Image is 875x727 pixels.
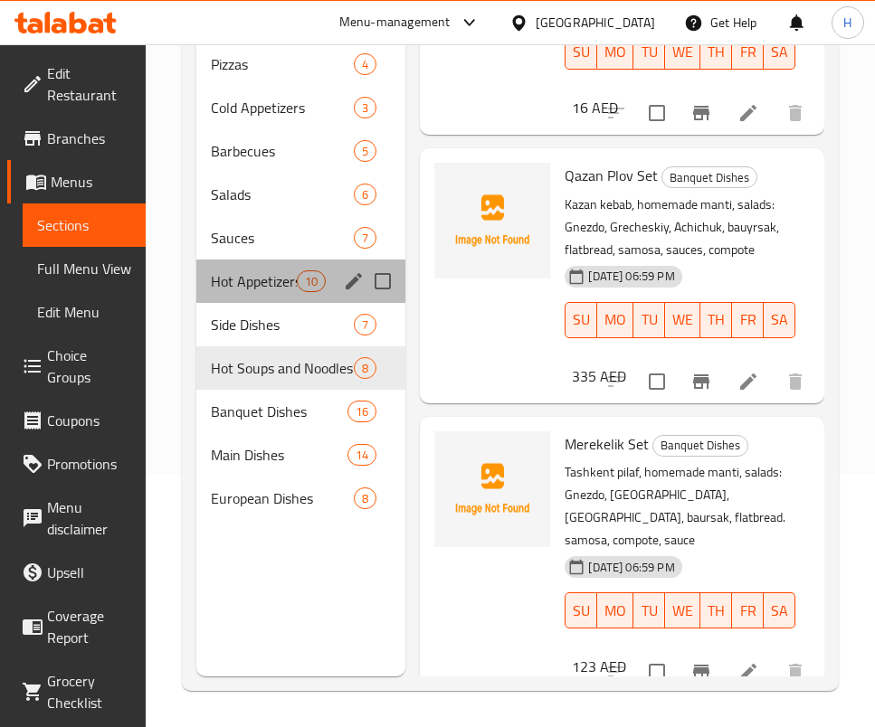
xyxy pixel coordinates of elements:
h6: 16 AED [572,95,618,120]
button: SU [565,302,597,338]
span: Coupons [47,410,131,431]
button: SU [565,592,597,628]
button: MO [597,592,633,628]
span: TH [708,39,725,65]
div: Sauces [211,227,354,249]
button: SA [764,302,795,338]
span: Grocery Checklist [47,670,131,713]
span: TH [708,307,725,333]
span: TU [641,598,658,624]
span: SU [573,598,590,624]
div: European Dishes [211,487,354,509]
img: Merekelik Set [434,431,550,547]
div: items [354,487,376,509]
span: 6 [355,186,376,203]
span: Side Dishes [211,314,354,335]
span: WE [672,39,693,65]
button: TH [700,33,732,70]
span: 14 [348,447,376,464]
p: Kazan kebab, homemade manti, salads: Gnezdo, Grecheskiy, Achichuk, bauyrsak, flatbread, samosa, s... [565,194,795,261]
div: Hot Soups and Noodles8 [196,346,405,390]
a: Promotions [7,442,146,486]
div: Side Dishes7 [196,303,405,346]
span: Choice Groups [47,345,131,388]
span: MO [604,39,626,65]
a: Grocery Checklist [7,659,146,724]
button: TU [633,302,665,338]
button: WE [665,302,700,338]
div: items [354,227,376,249]
span: Pizzas [211,53,354,75]
span: Branches [47,127,131,149]
div: [GEOGRAPHIC_DATA] [536,13,655,33]
span: Upsell [47,562,131,583]
button: TH [700,302,732,338]
div: items [354,357,376,379]
span: Main Dishes [211,444,347,466]
a: Upsell [7,551,146,594]
button: Branch-specific-item [680,650,723,694]
span: 16 [348,403,376,420]
img: Qazan Plov Set [434,163,550,279]
a: Choice Groups [7,334,146,399]
button: SA [764,33,795,70]
a: Edit menu item [737,371,759,392]
span: 7 [355,230,376,247]
a: Edit Menu [23,290,146,334]
div: Banquet Dishes16 [196,390,405,433]
div: items [354,97,376,118]
button: WE [665,592,700,628]
a: Sections [23,203,146,247]
a: Menu disclaimer [7,486,146,551]
div: European Dishes8 [196,477,405,520]
span: Barbecues [211,140,354,162]
button: SU [565,33,597,70]
span: FR [739,307,756,333]
span: 7 [355,316,376,334]
span: 8 [355,360,376,377]
button: edit [340,268,367,295]
div: items [354,53,376,75]
button: SA [764,592,795,628]
span: TH [708,598,725,624]
div: Cold Appetizers [211,97,354,118]
button: MO [597,302,633,338]
span: Promotions [47,453,131,475]
span: Banquet Dishes [662,167,756,188]
button: delete [774,360,817,403]
div: Main Dishes14 [196,433,405,477]
span: Banquet Dishes [211,401,347,422]
span: H [843,13,851,33]
button: FR [732,33,764,70]
span: Qazan Plov Set [565,162,658,189]
span: SA [771,39,788,65]
span: Coverage Report [47,605,131,648]
button: delete [774,91,817,135]
a: Coverage Report [7,594,146,659]
a: Full Menu View [23,247,146,290]
span: SA [771,598,788,624]
span: 10 [298,273,325,290]
h6: 123 AED [572,654,626,679]
div: Salads [211,184,354,205]
span: WE [672,307,693,333]
span: TU [641,307,658,333]
button: FR [732,592,764,628]
a: Edit menu item [737,102,759,124]
div: Hot Appetizers10edit [196,260,405,303]
span: Banquet Dishes [653,435,747,456]
div: Barbecues5 [196,129,405,173]
span: Select to update [638,363,676,401]
span: Merekelik Set [565,430,649,458]
div: items [347,401,376,422]
div: items [347,444,376,466]
span: Hot Appetizers [211,270,297,292]
h6: 335 AED [572,363,626,389]
button: FR [732,302,764,338]
span: Hot Soups and Noodles [211,357,354,379]
span: SU [573,307,590,333]
button: delete [774,650,817,694]
div: Cold Appetizers3 [196,86,405,129]
div: items [354,140,376,162]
